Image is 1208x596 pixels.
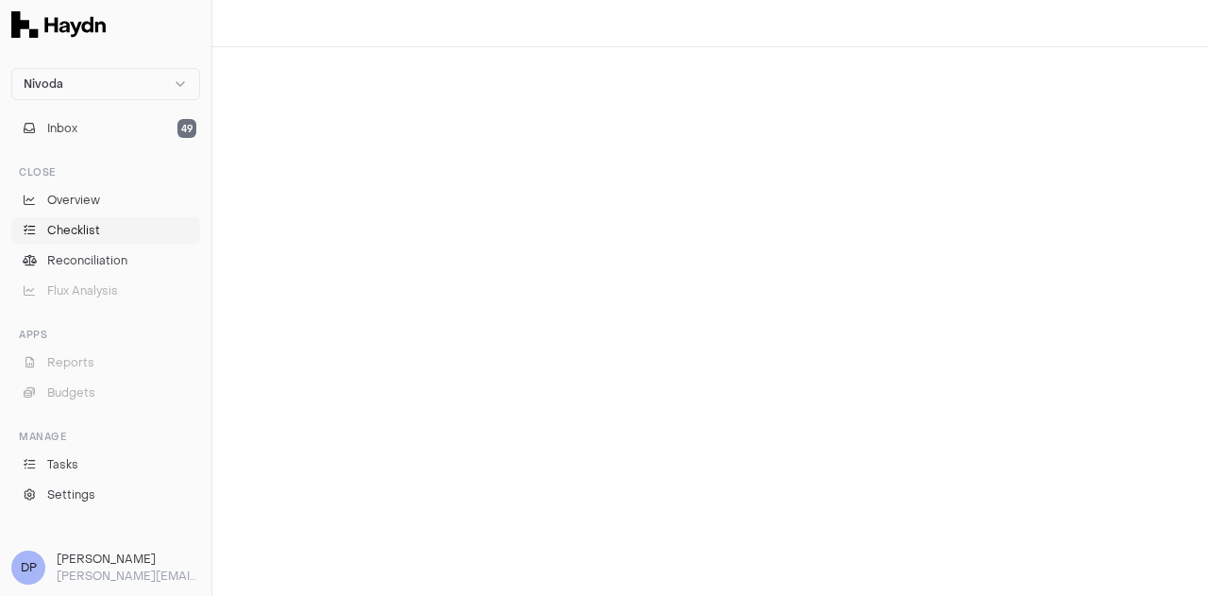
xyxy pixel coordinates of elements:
[11,421,200,451] div: Manage
[47,222,100,239] span: Checklist
[11,451,200,478] a: Tasks
[47,486,95,503] span: Settings
[47,252,127,269] span: Reconciliation
[11,68,200,100] button: Nivoda
[11,551,45,585] span: DP
[11,380,200,406] button: Budgets
[57,568,200,585] p: [PERSON_NAME][EMAIL_ADDRESS][PERSON_NAME][DOMAIN_NAME]
[47,192,100,209] span: Overview
[11,217,200,244] a: Checklist
[11,349,200,376] button: Reports
[47,384,95,401] span: Budgets
[11,319,200,349] div: Apps
[11,187,200,213] a: Overview
[47,282,118,299] span: Flux Analysis
[11,11,106,38] img: Haydn Logo
[24,77,63,92] span: Nivoda
[47,354,94,371] span: Reports
[11,482,200,508] a: Settings
[11,247,200,274] a: Reconciliation
[11,157,200,187] div: Close
[11,115,200,142] button: Inbox49
[57,551,200,568] h3: [PERSON_NAME]
[47,120,77,137] span: Inbox
[47,456,78,473] span: Tasks
[11,278,200,304] button: Flux Analysis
